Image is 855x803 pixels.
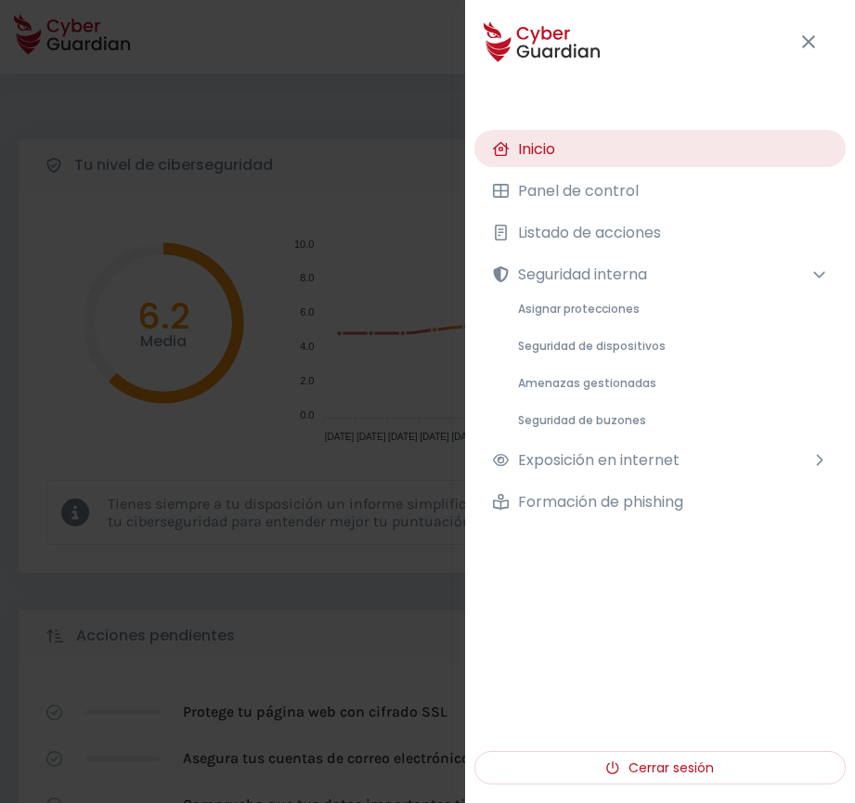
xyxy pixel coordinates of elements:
span: Seguridad de buzones [518,412,646,428]
span: Listado de acciones [518,221,661,244]
span: Exposición en internet [518,448,680,472]
button: Cerrar sesión [474,751,846,784]
span: Panel de control [518,179,639,202]
button: Amenazas gestionadas [474,367,846,399]
span: Inicio [518,137,555,161]
button: Inicio [474,130,846,167]
span: Seguridad de dispositivos [518,338,666,354]
span: Amenazas gestionadas [518,375,656,391]
button: Panel de control [474,172,846,209]
button: Exposición en internet [474,441,846,478]
span: Formación de phishing [518,490,683,513]
button: Seguridad de dispositivos [474,330,846,362]
span: Seguridad interna [518,263,647,286]
button: Seguridad de buzones [474,404,846,436]
button: Formación de phishing [474,483,846,520]
span: Asignar protecciones [518,301,640,317]
button: Asignar protecciones [474,292,846,325]
button: Seguridad interna [474,255,846,292]
button: Listado de acciones [474,214,846,251]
